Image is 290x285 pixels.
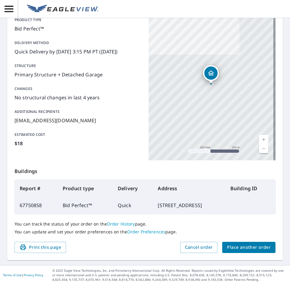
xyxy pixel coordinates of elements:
img: EV Logo [27,5,98,14]
button: Cancel order [180,242,218,253]
p: © 2025 Eagle View Technologies, Inc. and Pictometry International Corp. All Rights Reserved. Repo... [52,268,287,282]
th: Report # [15,180,58,197]
td: Quick [113,197,153,214]
td: Bid Perfect™ [58,197,113,214]
span: Cancel order [185,244,213,251]
p: Changes [15,86,141,91]
button: Place another order [222,242,275,253]
a: Order Preferences [127,229,165,235]
a: Current Level 17, Zoom In [259,135,268,144]
th: Delivery [113,180,153,197]
p: Bid Perfect™ [15,25,141,32]
a: Current Level 17, Zoom Out [259,144,268,153]
th: Address [153,180,225,197]
a: Terms of Use [3,273,22,277]
p: Additional recipients [15,109,141,114]
a: Privacy Policy [24,273,43,277]
th: Product type [58,180,113,197]
p: Primary Structure + Detached Garage [15,71,141,78]
span: Print this page [19,244,61,251]
p: Product type [15,17,141,23]
p: Estimated cost [15,132,141,137]
p: You can track the status of your order on the page. [15,221,275,227]
button: Print this page [15,242,66,253]
p: No structural changes in last 4 years [15,94,141,101]
p: Quick Delivery by [DATE] 3:15 PM PT ([DATE]) [15,48,141,55]
p: | [3,273,43,277]
p: $18 [15,140,141,147]
span: Place another order [227,244,271,251]
a: EV Logo [23,1,102,17]
p: [EMAIL_ADDRESS][DOMAIN_NAME] [15,117,141,124]
p: Structure [15,63,141,69]
td: 67750858 [15,197,58,214]
p: You can update and set your order preferences on the page. [15,229,275,235]
p: Buildings [15,160,275,180]
th: Building ID [226,180,275,197]
p: Delivery method [15,40,141,46]
a: Order History [107,221,135,227]
div: Dropped pin, building 1, Residential property, 1888 Sassparilla Way The Villages, FL 32162 [203,65,219,84]
td: [STREET_ADDRESS] [153,197,225,214]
